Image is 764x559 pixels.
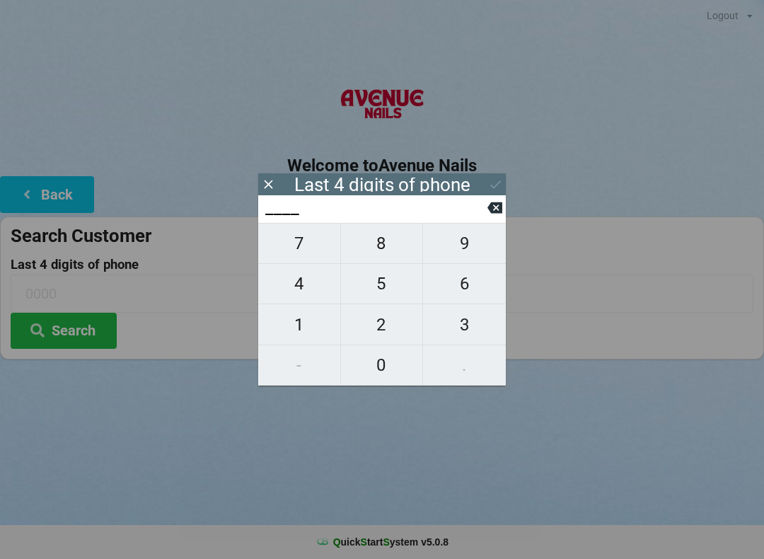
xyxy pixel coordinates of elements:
span: 4 [258,269,340,299]
span: 6 [423,269,506,299]
span: 7 [258,229,340,258]
button: 5 [341,264,424,304]
button: 9 [423,223,506,264]
button: 4 [258,264,341,304]
span: 3 [423,310,506,340]
span: 2 [341,310,423,340]
button: 6 [423,264,506,304]
span: 1 [258,310,340,340]
span: 8 [341,229,423,258]
span: 5 [341,269,423,299]
span: 9 [423,229,506,258]
div: Last 4 digits of phone [294,178,470,192]
button: 3 [423,304,506,345]
button: 0 [341,345,424,386]
span: 0 [341,350,423,380]
button: 7 [258,223,341,264]
button: 1 [258,304,341,345]
button: 8 [341,223,424,264]
button: 2 [341,304,424,345]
